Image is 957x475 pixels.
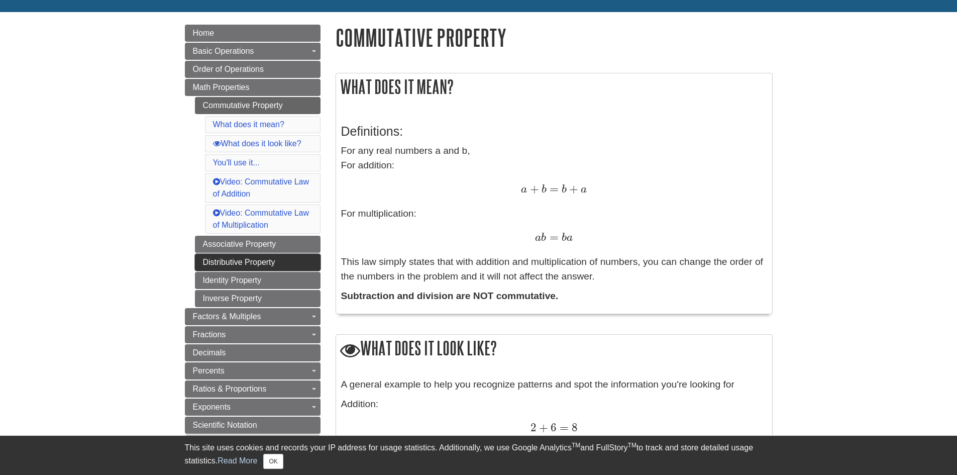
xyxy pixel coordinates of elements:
a: What does it mean? [213,120,284,129]
span: Percents [193,366,225,375]
span: Decimals [193,348,226,357]
div: This site uses cookies and records your IP address for usage statistics. Additionally, we use Goo... [185,442,773,469]
span: 8 [569,421,578,434]
a: Percents [185,362,321,379]
a: Distributive Property [195,254,321,271]
a: Associative Property [195,236,321,253]
a: Exponents [185,399,321,416]
p: For any real numbers a and b, For addition: For multiplication: This law simply states that with ... [341,144,767,283]
sup: TM [572,442,580,449]
a: What does it look like? [213,139,301,148]
span: a [535,232,541,243]
h2: What does it look like? [336,335,772,363]
span: Basic Operations [193,47,254,55]
span: b [559,232,567,243]
span: 2 [530,421,537,434]
span: b [541,232,546,243]
a: Home [185,25,321,42]
a: Decimals [185,344,321,361]
a: Fractions [185,326,321,343]
span: a [521,184,527,195]
span: + [537,421,548,434]
span: = [546,230,558,244]
a: Basic Operations [185,43,321,60]
span: + [567,182,578,196]
span: b [539,184,547,195]
span: Home [193,29,215,37]
span: a [567,232,573,243]
a: Commutative Property [195,97,321,114]
span: + [527,182,539,196]
a: Averages [185,435,321,452]
a: Video: Commutative Law of Addition [213,177,309,198]
a: Ratios & Proportions [185,381,321,398]
span: 6 [548,421,557,434]
span: = [557,421,569,434]
a: Video: Commutative Law of Multiplication [213,209,309,229]
span: Order of Operations [193,65,264,73]
span: Exponents [193,403,231,411]
a: Inverse Property [195,290,321,307]
span: Math Properties [193,83,250,91]
button: Close [263,454,283,469]
a: You'll use it... [213,158,260,167]
strong: Subtraction and division are NOT commutative. [341,291,559,301]
span: Ratios & Proportions [193,385,267,393]
span: b [559,184,567,195]
a: Identity Property [195,272,321,289]
h3: Definitions: [341,124,767,139]
sup: TM [628,442,636,449]
p: A general example to help you recognize patterns and spot the information you're looking for [341,377,767,392]
a: Order of Operations [185,61,321,78]
span: Scientific Notation [193,421,257,429]
span: = [547,182,559,196]
h1: Commutative Property [336,25,773,50]
a: Read More [218,456,257,465]
span: Factors & Multiples [193,312,261,321]
a: Math Properties [185,79,321,96]
h2: What does it mean? [336,73,772,100]
span: Fractions [193,330,226,339]
a: Scientific Notation [185,417,321,434]
a: Factors & Multiples [185,308,321,325]
span: a [578,184,587,195]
